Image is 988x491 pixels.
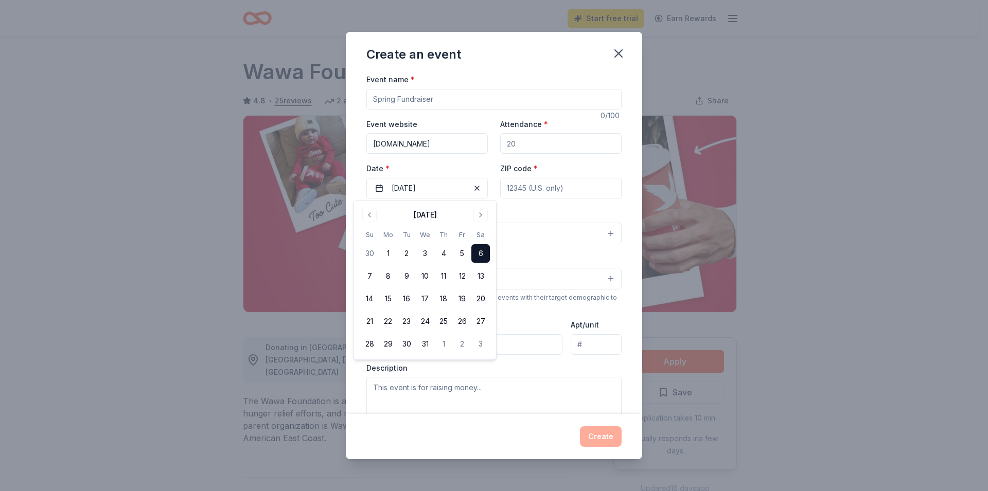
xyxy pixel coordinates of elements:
button: Go to next month [473,208,488,222]
input: # [571,334,622,355]
input: Spring Fundraiser [366,89,622,110]
button: 16 [397,289,416,308]
button: 24 [416,312,434,331]
button: 27 [471,312,490,331]
button: 13 [471,267,490,285]
button: 11 [434,267,453,285]
input: 12345 (U.S. only) [500,178,622,198]
label: ZIP code [500,163,538,174]
button: 29 [379,335,397,353]
button: 9 [397,267,416,285]
label: Description [366,363,408,373]
button: 14 [360,289,379,308]
button: 31 [416,335,434,353]
button: Go to previous month [362,208,377,222]
label: Date [366,163,488,174]
button: 7 [360,267,379,285]
div: 0 /100 [601,110,622,122]
button: 3 [416,244,434,263]
label: Event name [366,75,415,85]
th: Thursday [434,229,453,240]
th: Monday [379,229,397,240]
button: 5 [453,244,471,263]
button: 23 [397,312,416,331]
th: Tuesday [397,229,416,240]
button: 30 [397,335,416,353]
label: Apt/unit [571,320,599,330]
button: 3 [471,335,490,353]
button: 18 [434,289,453,308]
label: Event website [366,119,417,130]
th: Wednesday [416,229,434,240]
button: 4 [434,244,453,263]
button: 6 [471,244,490,263]
button: 22 [379,312,397,331]
th: Sunday [360,229,379,240]
div: Create an event [366,46,461,63]
label: Attendance [500,119,548,130]
button: 1 [379,244,397,263]
div: [DATE] [414,209,437,221]
button: 2 [397,244,416,263]
th: Saturday [471,229,490,240]
button: 2 [453,335,471,353]
button: 15 [379,289,397,308]
button: 8 [379,267,397,285]
th: Friday [453,229,471,240]
input: 20 [500,133,622,154]
button: 26 [453,312,471,331]
button: [DATE] [366,178,488,198]
button: 21 [360,312,379,331]
input: https://www... [366,133,488,154]
button: 28 [360,335,379,353]
button: 25 [434,312,453,331]
button: 12 [453,267,471,285]
button: 10 [416,267,434,285]
button: 17 [416,289,434,308]
button: 19 [453,289,471,308]
button: 1 [434,335,453,353]
button: 20 [471,289,490,308]
button: 30 [360,244,379,263]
